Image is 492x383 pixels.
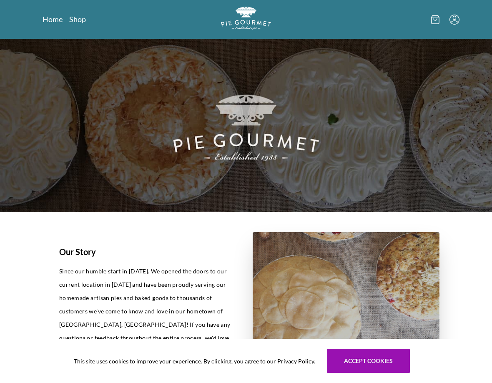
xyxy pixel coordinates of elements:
[327,349,410,373] button: Accept cookies
[59,245,233,258] h1: Our Story
[59,265,233,358] p: Since our humble start in [DATE]. We opened the doors to our current location in [DATE] and have ...
[69,14,86,24] a: Shop
[449,15,459,25] button: Menu
[221,7,271,32] a: Logo
[221,7,271,30] img: logo
[253,232,439,340] img: story
[74,357,315,365] span: This site uses cookies to improve your experience. By clicking, you agree to our Privacy Policy.
[43,14,63,24] a: Home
